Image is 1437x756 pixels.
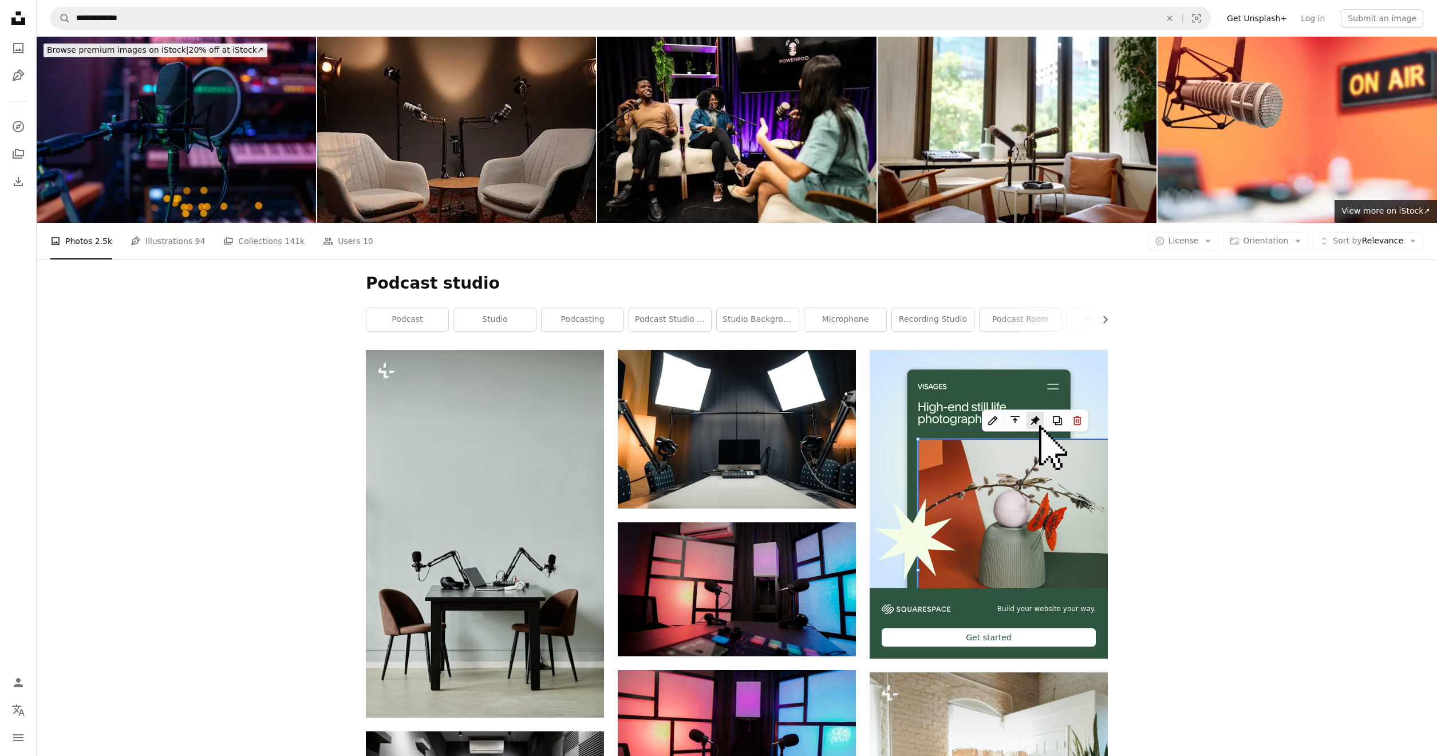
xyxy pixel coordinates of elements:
[1067,308,1149,331] a: podcast mic
[50,7,1211,30] form: Find visuals sitewide
[1341,206,1430,215] span: View more on iStock ↗
[1294,9,1332,27] a: Log in
[1243,236,1288,245] span: Orientation
[1168,236,1199,245] span: License
[882,628,1096,647] div: Get started
[454,308,536,331] a: studio
[1157,7,1182,29] button: Clear
[7,64,30,87] a: Illustrations
[629,308,711,331] a: podcast studio background
[131,223,205,259] a: Illustrations 94
[366,350,604,717] img: Vertical background image of podcast recording studio with two chairs, copy space
[7,143,30,166] a: Collections
[37,37,316,223] img: Microphone in a professional recording or radio studio
[7,170,30,193] a: Download History
[618,584,856,594] a: a desk with a lamp and a window
[37,37,274,64] a: Browse premium images on iStock|20% off at iStock↗
[980,308,1061,331] a: podcast room
[285,235,305,247] span: 141k
[1333,235,1403,247] span: Relevance
[1158,37,1437,223] img: Professional microphone and on air sign
[892,308,974,331] a: recording studio
[44,44,267,57] div: 20% off at iStock ↗
[882,604,950,614] img: file-1606177908946-d1eed1cbe4f5image
[7,37,30,60] a: Photos
[717,308,799,331] a: studio background
[1335,200,1437,223] a: View more on iStock↗
[366,308,448,331] a: podcast
[1313,232,1423,250] button: Sort byRelevance
[195,235,206,247] span: 94
[618,522,856,656] img: a desk with a lamp and a window
[7,671,30,694] a: Log in / Sign up
[366,528,604,538] a: Vertical background image of podcast recording studio with two chairs, copy space
[542,308,623,331] a: podcasting
[618,424,856,434] a: a desk with a laptop and microphones
[223,223,305,259] a: Collections 141k
[363,235,373,247] span: 10
[7,726,30,749] button: Menu
[7,699,30,722] button: Language
[870,350,1108,659] a: Build your website your way.Get started
[1095,308,1108,331] button: scroll list to the right
[878,37,1157,223] img: Podcast studio with no people
[997,604,1096,614] span: Build your website your way.
[1183,7,1210,29] button: Visual search
[47,45,188,54] span: Browse premium images on iStock |
[323,223,373,259] a: Users 10
[7,115,30,138] a: Explore
[1341,9,1423,27] button: Submit an image
[597,37,877,223] img: People talking during a podcast at studio
[804,308,886,331] a: microphone
[1148,232,1219,250] button: License
[1333,236,1361,245] span: Sort by
[1220,9,1294,27] a: Get Unsplash+
[618,731,856,742] a: a table with a lamp and a chair in a room with windows
[317,37,597,223] img: Creative Storytelling Unfolds in a Cozy Podcast Studio With Warm Lighting
[51,7,70,29] button: Search Unsplash
[870,350,1108,588] img: file-1723602894256-972c108553a7image
[366,273,1108,294] h1: Podcast studio
[1223,232,1308,250] button: Orientation
[618,350,856,509] img: a desk with a laptop and microphones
